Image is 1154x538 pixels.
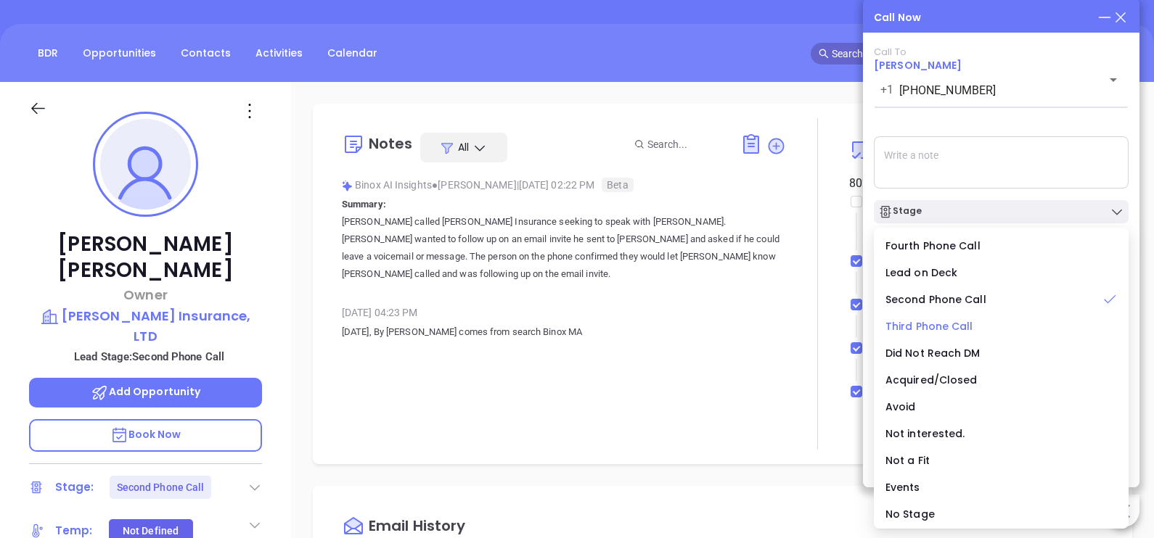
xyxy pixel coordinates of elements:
span: Second Phone Call [885,292,986,307]
span: Not a Fit [885,453,930,468]
span: search [819,49,829,59]
div: Email History [369,518,465,538]
div: Stage: [55,476,94,498]
p: [PERSON_NAME] called [PERSON_NAME] Insurance seeking to speak with [PERSON_NAME]. [PERSON_NAME] w... [342,213,786,283]
input: Search... [647,136,724,152]
p: Lead Stage: Second Phone Call [36,347,262,366]
a: Calendar [319,41,386,65]
p: Owner [29,285,262,305]
span: Avoid [885,400,916,414]
button: Stage [874,200,1129,223]
img: svg%3e [342,181,353,191]
span: Not interested. [885,426,965,441]
p: [PERSON_NAME] [PERSON_NAME] [29,231,262,284]
div: [DATE] 04:23 PM [342,302,786,323]
input: Search… [832,46,1092,62]
a: [PERSON_NAME] [874,58,962,73]
span: Lead on Deck [885,265,957,280]
span: Third Phone Call [885,319,973,334]
button: Open [1103,70,1124,90]
span: Fourth Phone Call [885,239,981,253]
p: [DATE], By [PERSON_NAME] comes from search Binox MA [342,323,786,341]
img: profile-user [100,119,191,210]
span: Events [885,480,920,494]
a: Activities [247,41,311,65]
a: Contacts [172,41,240,65]
input: Enter phone number or name [899,83,1081,97]
span: Add Opportunity [91,384,201,399]
a: Opportunities [74,41,165,65]
p: +1 [880,81,893,99]
span: Call To [874,45,907,59]
b: Summary: [342,199,386,210]
div: Call Now [874,10,921,25]
div: 80 % [849,175,877,192]
a: BDR [29,41,67,65]
span: Book Now [110,427,181,442]
span: All [458,140,469,154]
div: Binox AI Insights [PERSON_NAME] | [DATE] 02:22 PM [342,174,786,196]
a: [PERSON_NAME] Insurance, LTD [29,306,262,346]
span: ● [432,179,438,191]
span: No Stage [885,507,935,521]
span: Did Not Reach DM [885,346,981,360]
div: Second Phone Call [117,476,205,499]
span: Beta [602,178,633,192]
div: Notes [369,136,413,151]
span: Acquired/Closed [885,373,978,387]
div: Stage [878,204,922,219]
